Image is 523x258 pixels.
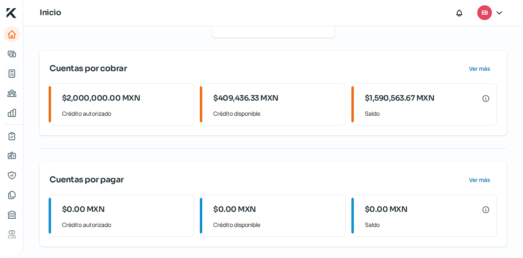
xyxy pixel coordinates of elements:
[4,226,20,242] a: Referencias
[365,93,435,104] span: $1,590,563.67 MXN
[4,187,20,203] a: Documentos
[62,204,105,215] span: $0.00 MXN
[49,63,127,75] span: Cuentas por cobrar
[4,167,20,184] a: Representantes
[4,26,20,43] a: Inicio
[365,204,408,215] span: $0.00 MXN
[462,172,497,188] button: Ver más
[481,8,488,18] span: EB
[4,85,20,101] a: Pago a proveedores
[213,220,338,230] span: Crédito disponible
[365,220,490,230] span: Saldo
[4,65,20,82] a: Tus créditos
[49,174,124,186] span: Cuentas por pagar
[4,128,20,144] a: Mi contrato
[40,7,61,19] h1: Inicio
[213,108,338,119] span: Crédito disponible
[213,204,256,215] span: $0.00 MXN
[4,148,20,164] a: Información general
[62,108,187,119] span: Crédito autorizado
[4,105,20,121] a: Mis finanzas
[4,46,20,62] a: Adelantar facturas
[365,108,490,119] span: Saldo
[4,206,20,223] a: Buró de crédito
[62,93,141,104] span: $2,000,000.00 MXN
[469,66,490,72] span: Ver más
[462,61,497,77] button: Ver más
[213,93,279,104] span: $409,436.33 MXN
[469,177,490,183] span: Ver más
[62,220,187,230] span: Crédito autorizado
